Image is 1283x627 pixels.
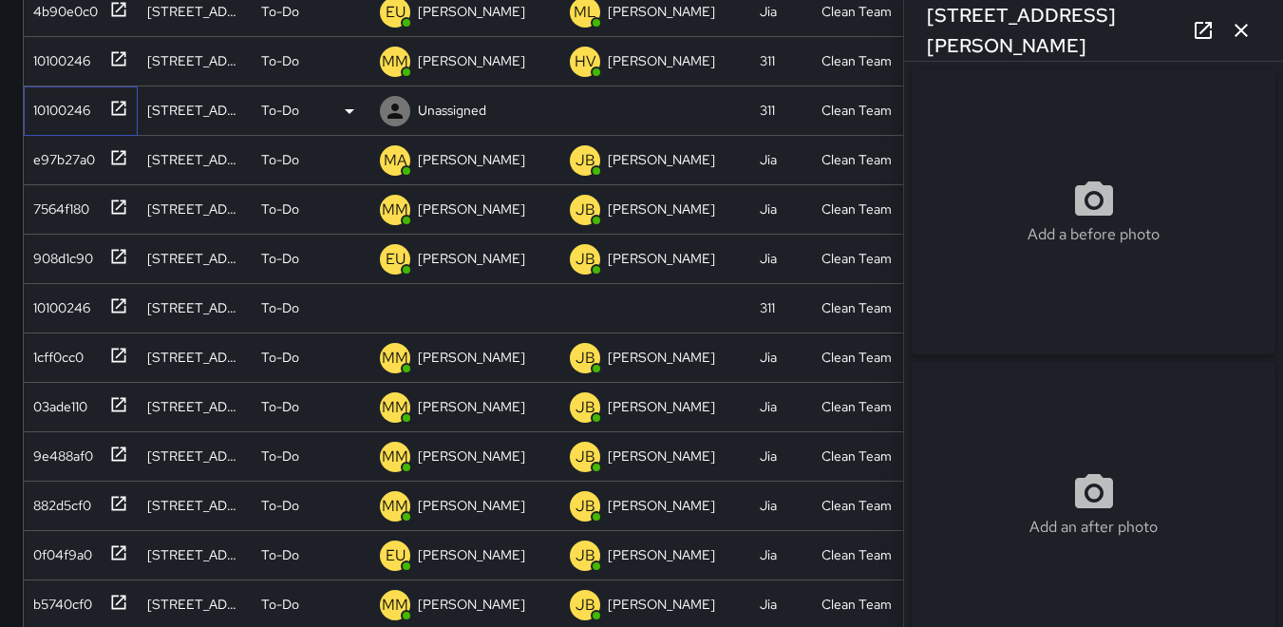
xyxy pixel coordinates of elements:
p: To-Do [261,150,299,169]
p: [PERSON_NAME] [608,348,715,367]
p: To-Do [261,397,299,416]
p: EU [386,544,406,567]
p: JB [575,347,595,370]
p: [PERSON_NAME] [608,249,715,268]
div: 7564f180 [26,192,89,218]
p: MM [382,50,408,73]
p: MM [382,594,408,617]
div: Clean Team [821,496,892,515]
div: 1075 Market Street [147,2,242,21]
p: To-Do [261,2,299,21]
p: [PERSON_NAME] [418,397,525,416]
div: 0f04f9a0 [26,538,92,564]
p: To-Do [261,496,299,515]
div: Clean Team [821,150,892,169]
div: 908d1c90 [26,241,93,268]
p: [PERSON_NAME] [608,496,715,515]
p: JB [575,149,595,172]
p: [PERSON_NAME] [608,545,715,564]
p: MM [382,347,408,370]
p: HV [575,50,596,73]
div: 901 Market Street [147,348,242,367]
div: Clean Team [821,397,892,416]
p: JB [575,544,595,567]
div: Clean Team [821,2,892,21]
div: Jia [760,397,777,416]
p: [PERSON_NAME] [418,51,525,70]
div: 54 Mint Street [147,150,242,169]
div: 48 5th Street [147,199,242,218]
p: [PERSON_NAME] [418,2,525,21]
p: [PERSON_NAME] [418,595,525,614]
p: [PERSON_NAME] [418,199,525,218]
p: To-Do [261,51,299,70]
div: 88 5th Street [147,298,242,317]
p: EU [386,1,406,24]
div: 921 Howard Street [147,101,242,120]
p: [PERSON_NAME] [608,2,715,21]
div: Clean Team [821,199,892,218]
p: [PERSON_NAME] [608,150,715,169]
p: [PERSON_NAME] [608,199,715,218]
div: 311 [760,51,775,70]
p: EU [386,248,406,271]
div: Jia [760,545,777,564]
div: Clean Team [821,298,892,317]
p: To-Do [261,348,299,367]
div: 83 Eddy Street [147,249,242,268]
div: 10100246 [26,291,90,317]
p: To-Do [261,101,299,120]
div: Clean Team [821,348,892,367]
p: [PERSON_NAME] [418,545,525,564]
p: MA [384,149,407,172]
p: [PERSON_NAME] [418,150,525,169]
div: Clean Team [821,249,892,268]
p: To-Do [261,298,299,317]
p: MM [382,495,408,518]
div: 882d5cf0 [26,488,91,515]
p: MM [382,396,408,419]
p: JB [575,495,595,518]
p: To-Do [261,545,299,564]
div: 1003 Market Street [147,545,242,564]
p: [PERSON_NAME] [418,496,525,515]
div: 960 Market Street [147,496,242,515]
p: JB [575,248,595,271]
p: [PERSON_NAME] [608,51,715,70]
div: 10100246 [26,93,90,120]
p: [PERSON_NAME] [418,249,525,268]
p: To-Do [261,199,299,218]
p: JB [575,199,595,221]
p: [PERSON_NAME] [608,595,715,614]
p: Unassigned [418,101,486,120]
div: 934 Market Street [147,397,242,416]
div: 1101 Market Street [147,51,242,70]
p: [PERSON_NAME] [608,397,715,416]
div: Jia [760,496,777,515]
p: ML [574,1,596,24]
p: To-Do [261,446,299,465]
div: Jia [760,2,777,21]
div: b5740cf0 [26,587,92,614]
div: Clean Team [821,101,892,120]
div: e97b27a0 [26,142,95,169]
div: 10100246 [26,44,90,70]
div: Jia [760,199,777,218]
div: Clean Team [821,446,892,465]
div: 311 [760,298,775,317]
p: JB [575,594,595,617]
div: 1cff0cc0 [26,340,84,367]
div: Clean Team [821,51,892,70]
p: [PERSON_NAME] [418,348,525,367]
p: To-Do [261,249,299,268]
div: 1072 Market Street [147,595,242,614]
div: Jia [760,249,777,268]
div: 03ade110 [26,389,87,416]
div: 311 [760,101,775,120]
div: Clean Team [821,545,892,564]
p: [PERSON_NAME] [418,446,525,465]
p: To-Do [261,595,299,614]
p: JB [575,446,595,468]
div: 950 Market Street [147,446,242,465]
p: JB [575,396,595,419]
